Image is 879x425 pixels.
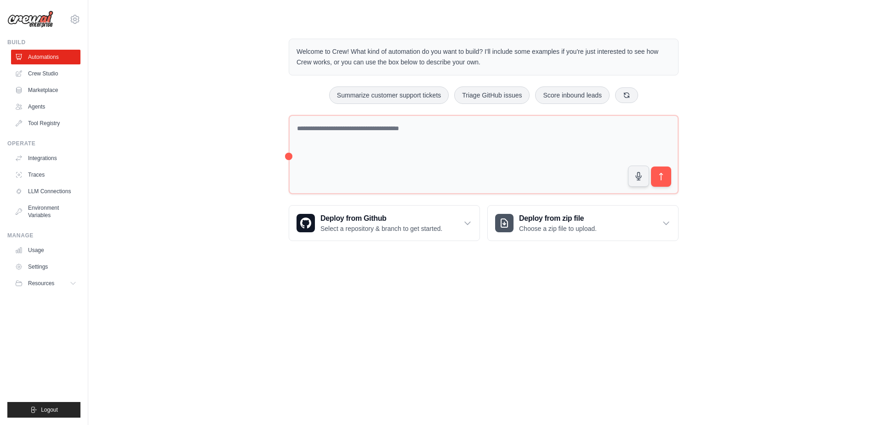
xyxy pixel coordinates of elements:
div: Operate [7,140,80,147]
p: Choose a zip file to upload. [519,224,597,233]
button: Resources [11,276,80,291]
button: Logout [7,402,80,418]
a: Marketplace [11,83,80,98]
img: Logo [7,11,53,28]
a: Environment Variables [11,201,80,223]
div: Manage [7,232,80,239]
a: Automations [11,50,80,64]
p: Select a repository & branch to get started. [320,224,442,233]
a: Integrations [11,151,80,166]
a: Traces [11,167,80,182]
a: Agents [11,99,80,114]
button: Summarize customer support tickets [329,86,449,104]
span: Logout [41,406,58,414]
h3: Deploy from zip file [519,213,597,224]
a: LLM Connections [11,184,80,199]
div: Build [7,39,80,46]
span: Resources [28,280,54,287]
p: Welcome to Crew! What kind of automation do you want to build? I'll include some examples if you'... [297,46,671,68]
a: Usage [11,243,80,258]
button: Triage GitHub issues [454,86,530,104]
a: Tool Registry [11,116,80,131]
h3: Deploy from Github [320,213,442,224]
a: Settings [11,259,80,274]
button: Score inbound leads [535,86,610,104]
a: Crew Studio [11,66,80,81]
